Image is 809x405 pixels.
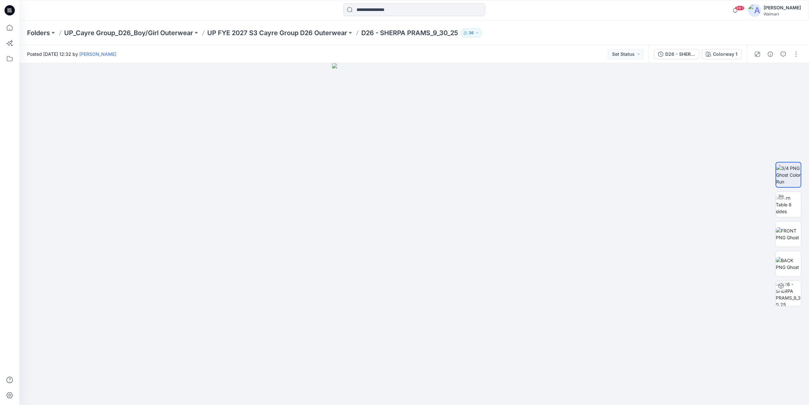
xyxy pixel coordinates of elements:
[776,257,801,271] img: BACK PNG Ghost
[27,28,50,37] a: Folders
[207,28,347,37] a: UP FYE 2027 S3 Cayre Group D26 Outerwear
[79,51,116,57] a: [PERSON_NAME]
[461,28,482,37] button: 36
[713,51,737,58] div: Colorway 1
[776,227,801,241] img: FRONT PNG Ghost
[776,165,801,185] img: 3/4 PNG Ghost Color Run
[748,4,761,17] img: avatar
[776,194,801,215] img: Turn Table 8 sides
[27,51,116,57] span: Posted [DATE] 12:32 by
[776,281,801,306] img: D26 - SHERPA PRAMS_9_30_25 Colorway 1
[64,28,193,37] a: UP_Cayre Group_D26_Boy/Girl Outerwear
[332,63,496,405] img: eyJhbGciOiJIUzI1NiIsImtpZCI6IjAiLCJzbHQiOiJzZXMiLCJ0eXAiOiJKV1QifQ.eyJkYXRhIjp7InR5cGUiOiJzdG9yYW...
[665,51,695,58] div: D26 - SHERPA PRAMS_9_30_25
[469,29,474,36] p: 36
[654,49,699,59] button: D26 - SHERPA PRAMS_9_30_25
[361,28,458,37] p: D26 - SHERPA PRAMS_9_30_25
[735,5,745,11] span: 99+
[764,4,801,12] div: [PERSON_NAME]
[702,49,742,59] button: Colorway 1
[765,49,775,59] button: Details
[764,12,801,16] div: Walmart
